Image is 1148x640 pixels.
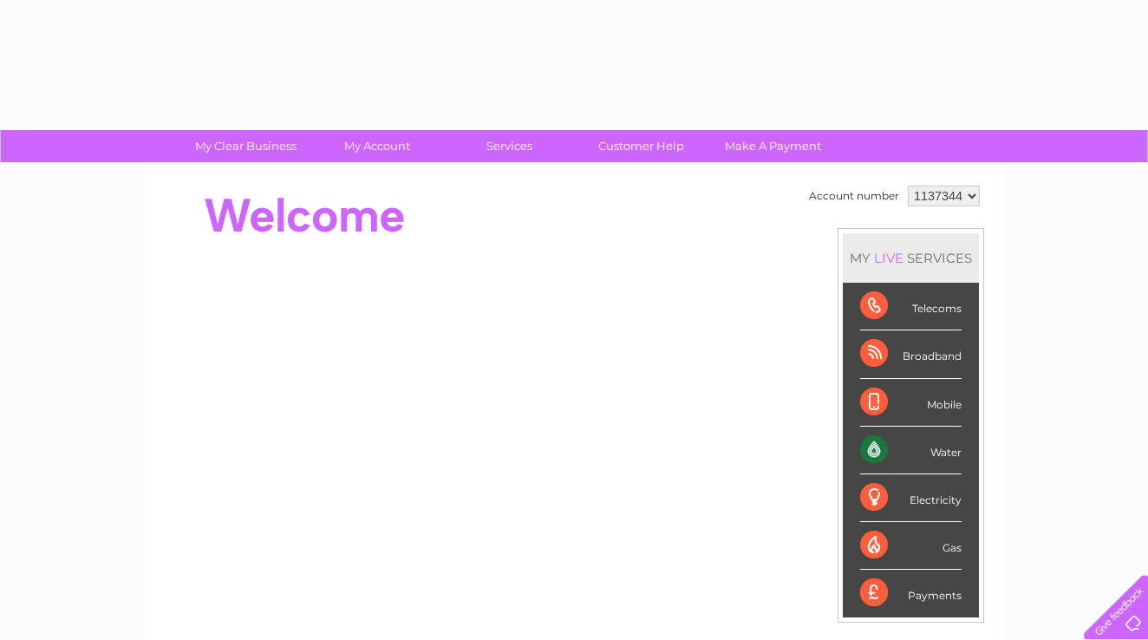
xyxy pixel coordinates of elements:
div: Mobile [860,379,962,427]
div: Telecoms [860,283,962,330]
div: LIVE [871,250,907,266]
div: Payments [860,570,962,617]
a: My Clear Business [174,130,317,162]
a: Customer Help [570,130,713,162]
div: Electricity [860,474,962,522]
a: My Account [306,130,449,162]
div: Gas [860,522,962,570]
td: Account number [805,181,903,211]
div: Broadband [860,330,962,378]
div: Water [860,427,962,474]
a: Make A Payment [701,130,845,162]
a: Services [438,130,581,162]
div: MY SERVICES [843,233,979,283]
